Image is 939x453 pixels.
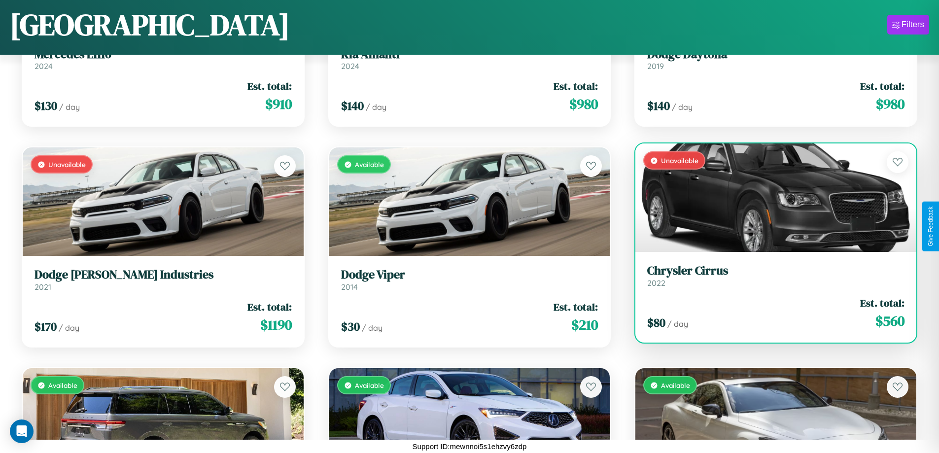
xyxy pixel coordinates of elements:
div: Give Feedback [927,207,934,246]
p: Support ID: mewnnoi5s1ehzvy6zdp [413,440,527,453]
span: Est. total: [554,79,598,93]
span: 2024 [341,61,359,71]
a: Dodge [PERSON_NAME] Industries2021 [35,268,292,292]
a: Kia Amanti2024 [341,47,598,71]
span: Available [661,381,690,389]
div: Open Intercom Messenger [10,419,34,443]
span: 2019 [647,61,664,71]
span: 2021 [35,282,51,292]
span: $ 30 [341,318,360,335]
span: $ 910 [265,94,292,114]
a: Dodge Daytona2019 [647,47,904,71]
span: Est. total: [554,300,598,314]
span: 2024 [35,61,53,71]
span: $ 560 [875,311,904,331]
span: / day [59,102,80,112]
span: 2022 [647,278,665,288]
span: Est. total: [247,300,292,314]
span: $ 980 [876,94,904,114]
span: Available [48,381,77,389]
span: / day [667,319,688,329]
span: Available [355,160,384,169]
span: $ 140 [647,98,670,114]
span: $ 170 [35,318,57,335]
span: / day [59,323,79,333]
span: Unavailable [48,160,86,169]
span: Est. total: [860,296,904,310]
span: / day [672,102,693,112]
span: Est. total: [247,79,292,93]
span: / day [362,323,383,333]
div: Filters [902,20,924,30]
span: / day [366,102,386,112]
span: 2014 [341,282,358,292]
h3: Dodge [PERSON_NAME] Industries [35,268,292,282]
button: Filters [887,15,929,35]
span: $ 140 [341,98,364,114]
span: $ 80 [647,314,665,331]
span: $ 1190 [260,315,292,335]
span: Available [355,381,384,389]
h3: Chrysler Cirrus [647,264,904,278]
h1: [GEOGRAPHIC_DATA] [10,4,290,45]
span: $ 210 [571,315,598,335]
a: Mercedes L11162024 [35,47,292,71]
h3: Dodge Viper [341,268,598,282]
span: $ 980 [569,94,598,114]
span: Est. total: [860,79,904,93]
a: Dodge Viper2014 [341,268,598,292]
span: $ 130 [35,98,57,114]
span: Unavailable [661,156,698,165]
a: Chrysler Cirrus2022 [647,264,904,288]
